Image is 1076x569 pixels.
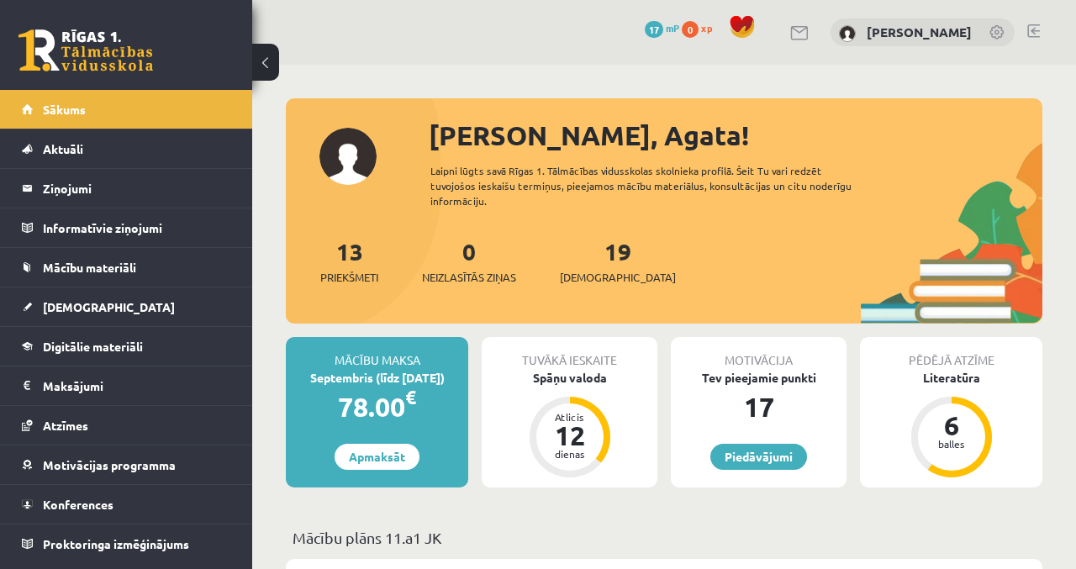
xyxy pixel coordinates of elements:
[545,422,595,449] div: 12
[545,412,595,422] div: Atlicis
[22,327,231,366] a: Digitālie materiāli
[286,337,468,369] div: Mācību maksa
[682,21,699,38] span: 0
[22,90,231,129] a: Sākums
[22,485,231,524] a: Konferences
[286,369,468,387] div: Septembris (līdz [DATE])
[860,337,1042,369] div: Pēdējā atzīme
[22,248,231,287] a: Mācību materiāli
[482,337,657,369] div: Tuvākā ieskaite
[645,21,663,38] span: 17
[560,236,676,286] a: 19[DEMOGRAPHIC_DATA]
[860,369,1042,387] div: Literatūra
[293,526,1036,549] p: Mācību plāns 11.a1 JK
[335,444,419,470] a: Apmaksāt
[482,369,657,387] div: Spāņu valoda
[682,21,720,34] a: 0 xp
[482,369,657,480] a: Spāņu valoda Atlicis 12 dienas
[43,418,88,433] span: Atzīmes
[839,25,856,42] img: Agata Kapisterņicka
[22,287,231,326] a: [DEMOGRAPHIC_DATA]
[701,21,712,34] span: xp
[926,439,977,449] div: balles
[430,163,884,208] div: Laipni lūgts savā Rīgas 1. Tālmācības vidusskolas skolnieka profilā. Šeit Tu vari redzēt tuvojošo...
[320,269,378,286] span: Priekšmeti
[22,445,231,484] a: Motivācijas programma
[926,412,977,439] div: 6
[43,339,143,354] span: Digitālie materiāli
[545,449,595,459] div: dienas
[18,29,153,71] a: Rīgas 1. Tālmācības vidusskola
[666,21,679,34] span: mP
[43,208,231,247] legend: Informatīvie ziņojumi
[671,337,847,369] div: Motivācija
[710,444,807,470] a: Piedāvājumi
[43,169,231,208] legend: Ziņojumi
[43,536,189,551] span: Proktoringa izmēģinājums
[286,387,468,427] div: 78.00
[867,24,972,40] a: [PERSON_NAME]
[43,366,231,405] legend: Maksājumi
[671,369,847,387] div: Tev pieejamie punkti
[860,369,1042,480] a: Literatūra 6 balles
[22,208,231,247] a: Informatīvie ziņojumi
[22,524,231,563] a: Proktoringa izmēģinājums
[671,387,847,427] div: 17
[645,21,679,34] a: 17 mP
[422,269,516,286] span: Neizlasītās ziņas
[429,115,1042,155] div: [PERSON_NAME], Agata!
[43,141,83,156] span: Aktuāli
[43,457,176,472] span: Motivācijas programma
[43,299,175,314] span: [DEMOGRAPHIC_DATA]
[43,102,86,117] span: Sākums
[422,236,516,286] a: 0Neizlasītās ziņas
[22,129,231,168] a: Aktuāli
[405,385,416,409] span: €
[320,236,378,286] a: 13Priekšmeti
[22,366,231,405] a: Maksājumi
[560,269,676,286] span: [DEMOGRAPHIC_DATA]
[22,169,231,208] a: Ziņojumi
[43,260,136,275] span: Mācību materiāli
[22,406,231,445] a: Atzīmes
[43,497,113,512] span: Konferences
